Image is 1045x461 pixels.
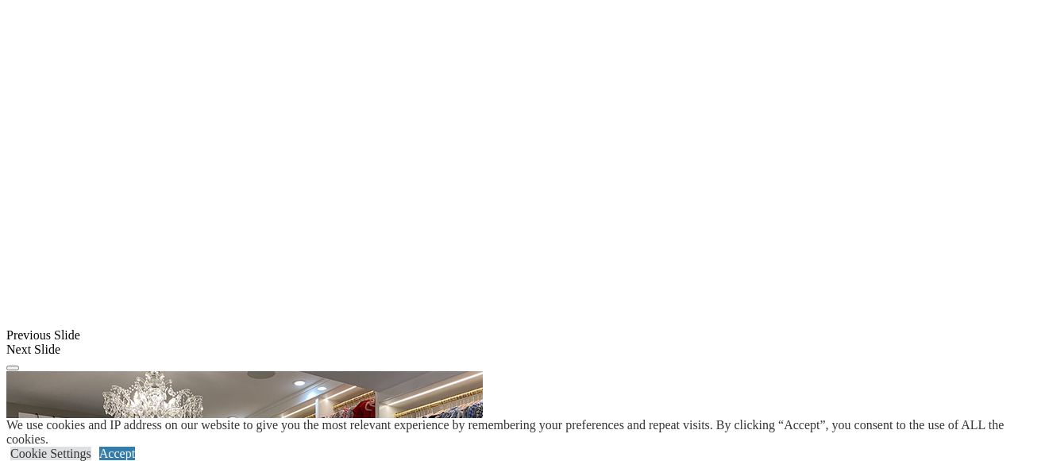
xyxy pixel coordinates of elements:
[99,447,135,460] a: Accept
[6,343,1039,357] div: Next Slide
[6,328,1039,343] div: Previous Slide
[6,418,1045,447] div: We use cookies and IP address on our website to give you the most relevant experience by remember...
[6,366,19,370] button: Click here to pause slide show
[10,447,91,460] a: Cookie Settings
